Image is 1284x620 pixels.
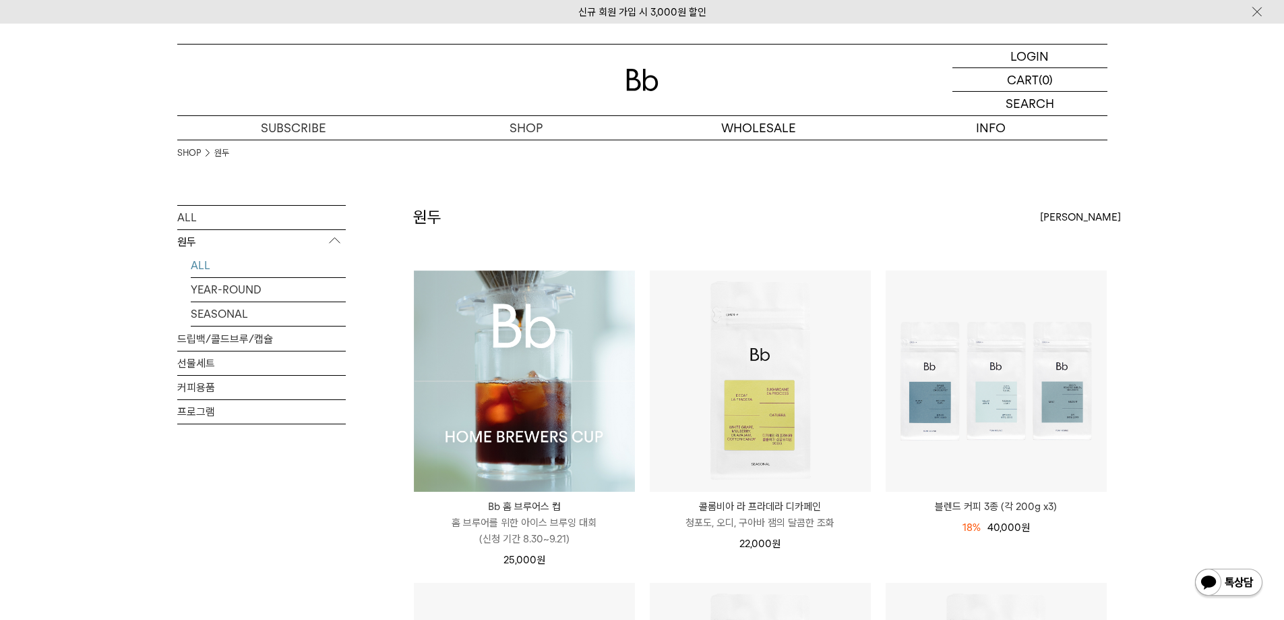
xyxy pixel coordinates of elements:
a: 콜롬비아 라 프라데라 디카페인 청포도, 오디, 구아바 잼의 달콤한 조화 [650,499,871,531]
a: SUBSCRIBE [177,116,410,140]
span: [PERSON_NAME] [1040,209,1121,225]
span: 40,000 [987,522,1030,534]
h2: 원두 [413,206,441,229]
a: YEAR-ROUND [191,278,346,302]
p: 콜롬비아 라 프라데라 디카페인 [650,499,871,515]
div: 18% [962,519,981,536]
a: 원두 [214,146,229,160]
a: 신규 회원 가입 시 3,000원 할인 [578,6,706,18]
p: Bb 홈 브루어스 컵 [414,499,635,515]
p: 원두 [177,230,346,254]
span: 원 [1021,522,1030,534]
a: ALL [191,254,346,277]
p: 청포도, 오디, 구아바 잼의 달콤한 조화 [650,515,871,531]
span: 원 [772,538,781,550]
p: CART [1007,68,1039,91]
a: LOGIN [952,45,1107,68]
span: 원 [537,554,545,566]
a: 블렌드 커피 3종 (각 200g x3) [886,499,1107,515]
span: 25,000 [503,554,545,566]
p: INFO [875,116,1107,140]
p: WHOLESALE [642,116,875,140]
a: Bb 홈 브루어스 컵 홈 브루어를 위한 아이스 브루잉 대회(신청 기간 8.30~9.21) [414,499,635,547]
span: 22,000 [739,538,781,550]
img: 콜롬비아 라 프라데라 디카페인 [650,271,871,492]
p: LOGIN [1010,45,1049,67]
img: 카카오톡 채널 1:1 채팅 버튼 [1194,567,1264,600]
a: CART (0) [952,68,1107,92]
a: 커피용품 [177,376,346,399]
a: 선물세트 [177,351,346,375]
img: 블렌드 커피 3종 (각 200g x3) [886,271,1107,492]
a: SEASONAL [191,302,346,326]
p: SEARCH [1006,92,1054,115]
a: ALL [177,206,346,229]
a: 프로그램 [177,400,346,424]
a: SHOP [177,146,201,160]
a: SHOP [410,116,642,140]
a: 드립백/콜드브루/캡슐 [177,327,346,351]
img: Bb 홈 브루어스 컵 [414,271,635,492]
p: 홈 브루어를 위한 아이스 브루잉 대회 (신청 기간 8.30~9.21) [414,515,635,547]
img: 로고 [626,69,659,91]
p: (0) [1039,68,1053,91]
